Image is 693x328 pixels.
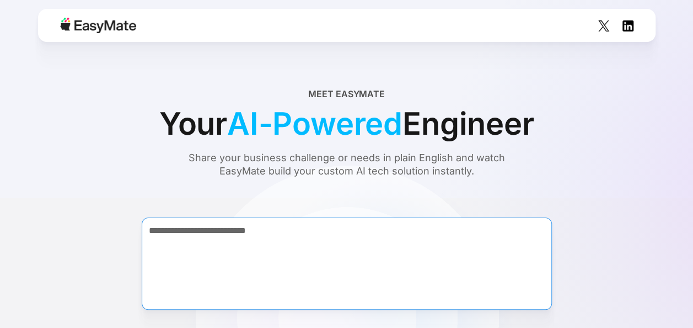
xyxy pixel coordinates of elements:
img: Easymate logo [60,18,136,33]
span: Engineer [402,100,534,147]
img: Social Icon [598,20,609,31]
div: Share your business challenge or needs in plain English and watch EasyMate build your custom AI t... [168,151,526,178]
div: Meet EasyMate [308,87,385,100]
span: AI-Powered [227,100,402,147]
div: Your [159,100,534,147]
img: Social Icon [622,20,633,31]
